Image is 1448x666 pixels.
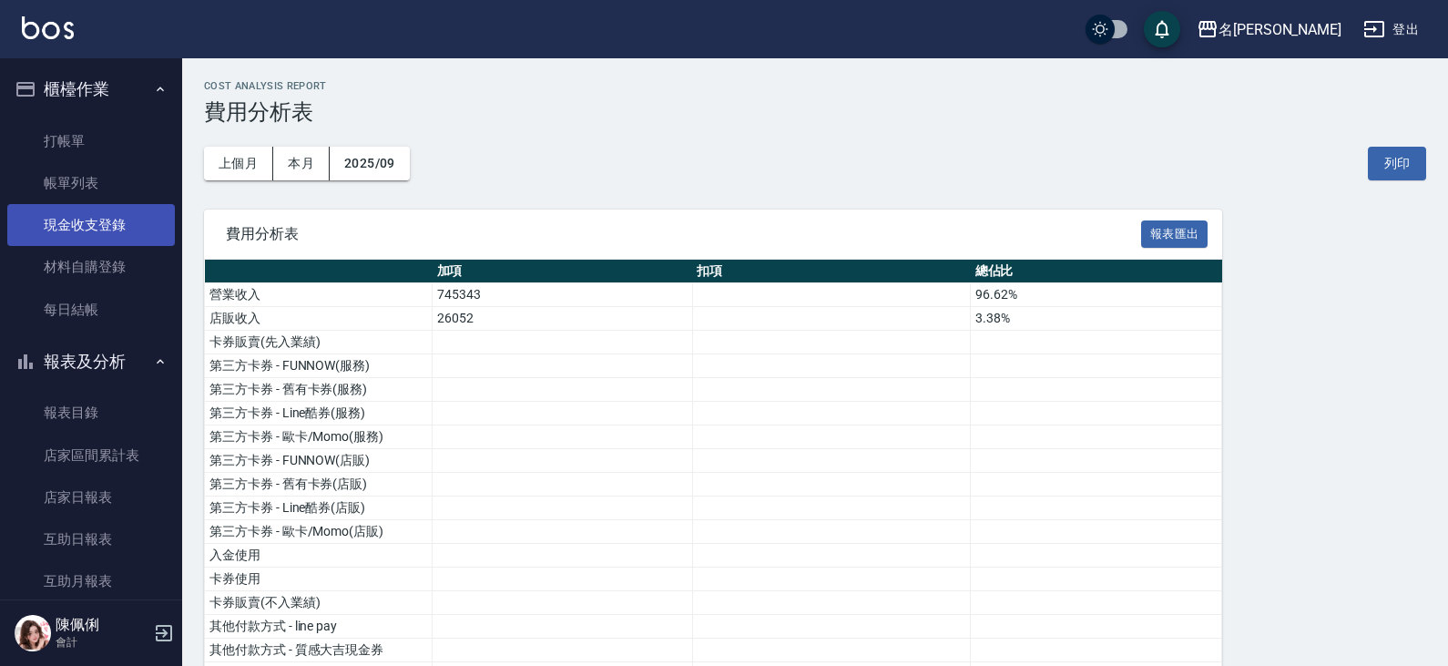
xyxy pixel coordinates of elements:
a: 互助日報表 [7,518,175,560]
button: 櫃檯作業 [7,66,175,113]
td: 卡券販賣(先入業績) [205,331,433,354]
td: 第三方卡券 - 舊有卡券(服務) [205,378,433,402]
td: 第三方卡券 - FUNNOW(服務) [205,354,433,378]
h5: 陳佩俐 [56,616,148,634]
button: save [1144,11,1180,47]
a: 帳單列表 [7,162,175,204]
td: 入金使用 [205,544,433,568]
td: 第三方卡券 - Line酷券(服務) [205,402,433,425]
button: 列印 [1368,147,1426,180]
td: 第三方卡券 - Line酷券(店販) [205,497,433,520]
th: 總佔比 [971,260,1222,283]
button: 2025/09 [330,147,410,180]
td: 745343 [433,283,693,307]
td: 店販收入 [205,307,433,331]
p: 會計 [56,634,148,651]
span: 費用分析表 [226,225,1141,243]
th: 扣項 [692,260,970,283]
a: 店家區間累計表 [7,435,175,476]
a: 報表目錄 [7,392,175,434]
td: 3.38% [971,307,1222,331]
td: 卡券販賣(不入業績) [205,591,433,615]
td: 其他付款方式 - line pay [205,615,433,639]
td: 第三方卡券 - 舊有卡券(店販) [205,473,433,497]
a: 材料自購登錄 [7,246,175,288]
a: 店家日報表 [7,476,175,518]
h3: 費用分析表 [204,99,1426,125]
img: Person [15,615,51,651]
td: 卡券使用 [205,568,433,591]
td: 第三方卡券 - 歐卡/Momo(服務) [205,425,433,449]
td: 96.62% [971,283,1222,307]
button: 登出 [1356,13,1426,46]
a: 互助月報表 [7,560,175,602]
td: 第三方卡券 - FUNNOW(店販) [205,449,433,473]
a: 現金收支登錄 [7,204,175,246]
td: 其他付款方式 - 質感大吉現金券 [205,639,433,662]
button: 上個月 [204,147,273,180]
button: 本月 [273,147,330,180]
img: Logo [22,16,74,39]
a: 每日結帳 [7,289,175,331]
th: 加項 [433,260,693,283]
button: 名[PERSON_NAME] [1189,11,1349,48]
td: 26052 [433,307,693,331]
h2: Cost analysis Report [204,80,1426,92]
a: 打帳單 [7,120,175,162]
button: 報表匯出 [1141,220,1208,249]
td: 第三方卡券 - 歐卡/Momo(店販) [205,520,433,544]
button: 報表及分析 [7,338,175,385]
td: 營業收入 [205,283,433,307]
div: 名[PERSON_NAME] [1219,18,1341,41]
